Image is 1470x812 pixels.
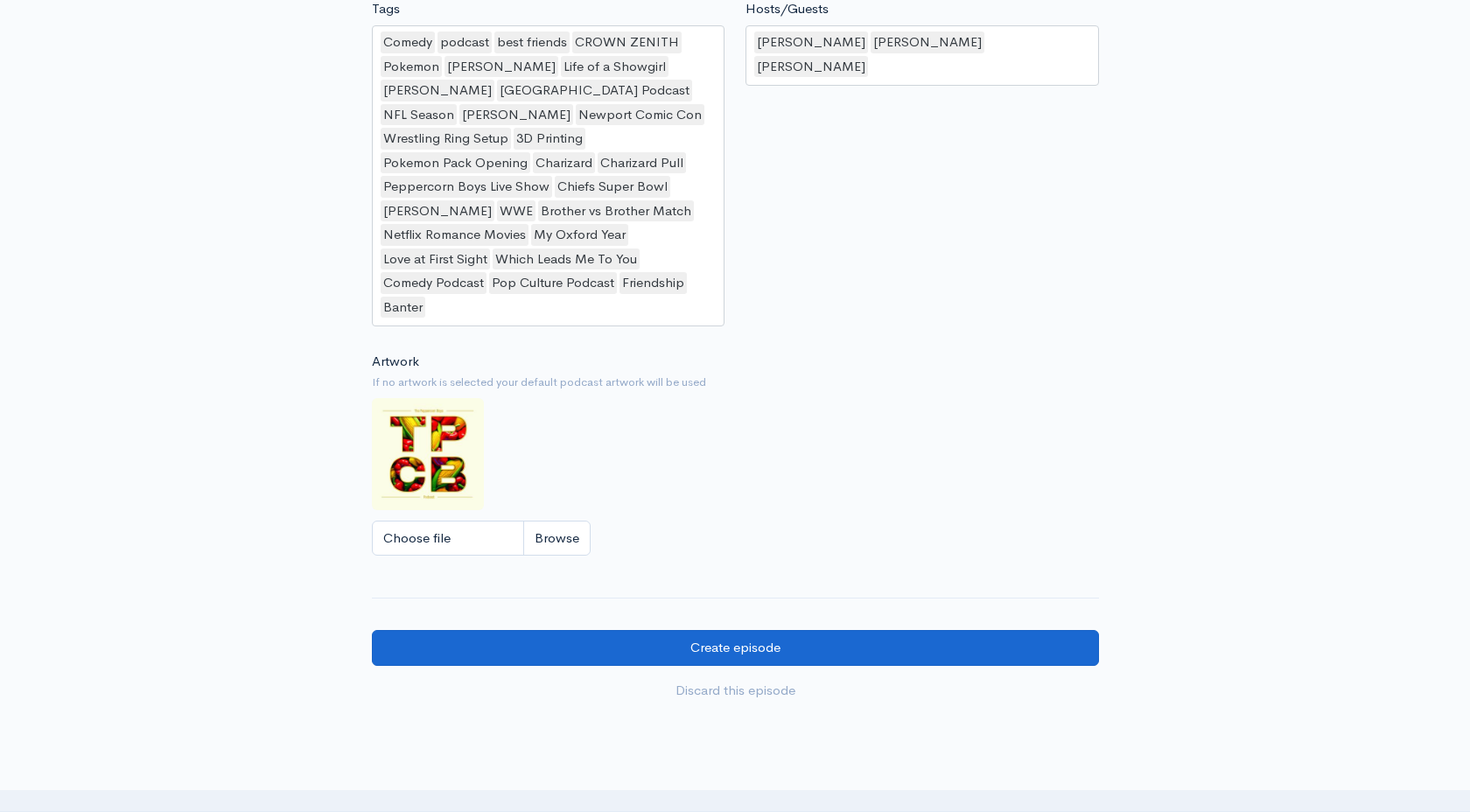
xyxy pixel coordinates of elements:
div: [PERSON_NAME] [754,31,868,53]
div: Friendship [619,272,687,294]
div: [PERSON_NAME] [871,31,984,53]
small: If no artwork is selected your default podcast artwork will be used [372,374,1099,391]
div: NFL Season [381,104,457,126]
div: Brother vs Brother Match [538,200,694,222]
div: Pokemon Pack Opening [381,152,530,174]
div: Charizard Pull [598,152,686,174]
div: Banter [381,297,425,318]
div: [PERSON_NAME] [381,200,494,222]
div: [PERSON_NAME] [381,80,494,101]
div: Comedy Podcast [381,272,486,294]
div: [PERSON_NAME] [444,56,558,78]
div: [PERSON_NAME] [754,56,868,78]
div: Peppercorn Boys Live Show [381,176,552,198]
div: WWE [497,200,535,222]
div: Pop Culture Podcast [489,272,617,294]
div: Wrestling Ring Setup [381,128,511,150]
div: podcast [437,31,492,53]
div: Chiefs Super Bowl [555,176,670,198]
div: Newport Comic Con [576,104,704,126]
div: Pokemon [381,56,442,78]
div: My Oxford Year [531,224,628,246]
div: Charizard [533,152,595,174]
label: Artwork [372,352,419,372]
div: [PERSON_NAME] [459,104,573,126]
div: Netflix Romance Movies [381,224,528,246]
div: Love at First Sight [381,248,490,270]
div: [GEOGRAPHIC_DATA] Podcast [497,80,692,101]
div: best friends [494,31,570,53]
div: Comedy [381,31,435,53]
input: Create episode [372,630,1099,666]
a: Discard this episode [372,673,1099,709]
div: 3D Printing [514,128,585,150]
div: Which Leads Me To You [493,248,640,270]
div: Life of a Showgirl [561,56,668,78]
div: CROWN ZENITH [572,31,682,53]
